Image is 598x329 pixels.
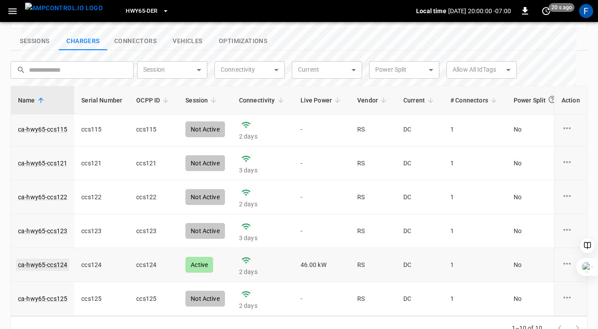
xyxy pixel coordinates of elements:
td: DC [396,248,443,282]
button: show latest sessions [11,32,59,51]
td: 1 [443,282,507,316]
th: Serial Number [74,86,129,114]
p: 2 days [239,267,286,276]
a: ca-hwy65-ccs124 [16,259,69,271]
div: charge point options [562,123,580,136]
button: set refresh interval [539,4,553,18]
a: ca-hwy65-ccs125 [18,294,67,303]
td: RS [350,282,396,316]
p: [DATE] 20:00:00 -07:00 [448,7,511,15]
span: Name [18,95,47,106]
div: charge point options [562,224,580,238]
span: Connectivity [239,95,286,106]
button: show latest vehicles [163,32,212,51]
td: ccs124 [74,248,129,282]
button: show latest connectors [107,32,163,51]
div: Not Active [185,291,225,307]
span: Current [403,95,436,106]
div: charge point options [562,157,580,170]
td: 46.00 kW [294,248,351,282]
td: ccs125 [129,282,178,316]
span: Session [185,95,219,106]
span: Vendor [357,95,389,106]
span: 20 s ago [549,3,575,12]
div: charge point options [562,190,580,204]
p: 2 days [239,301,286,310]
div: charge point options [562,258,580,271]
td: RS [350,248,396,282]
td: ccs124 [129,248,178,282]
td: No [507,282,577,316]
a: ca-hwy65-ccs122 [18,193,67,201]
p: 3 days [239,234,286,242]
th: Action [554,86,587,114]
a: ca-hwy65-ccs115 [18,125,67,134]
button: show latest charge points [59,32,107,51]
div: Active [185,257,213,273]
div: charge point options [562,292,580,305]
td: ccs125 [74,282,129,316]
a: ca-hwy65-ccs121 [18,159,67,168]
img: ampcontrol.io logo [25,3,103,14]
span: # Connectors [450,95,500,106]
div: profile-icon [579,4,593,18]
td: No [507,248,577,282]
span: HWY65-DER [126,6,157,16]
td: DC [396,282,443,316]
span: OCPP ID [136,95,171,106]
button: show latest optimizations [212,32,274,51]
span: Power Split [514,91,570,109]
td: - [294,282,351,316]
span: Live Power [301,95,344,106]
button: HWY65-DER [122,3,172,20]
td: 1 [443,248,507,282]
p: Local time [416,7,446,15]
a: ca-hwy65-ccs123 [18,227,67,235]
